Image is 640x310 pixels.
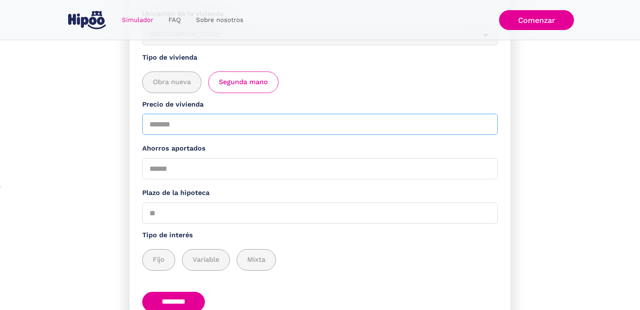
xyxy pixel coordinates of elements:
[114,12,161,28] a: Simulador
[142,52,498,63] label: Tipo de vivienda
[142,71,498,93] div: add_description_here
[142,99,498,110] label: Precio de vivienda
[161,12,188,28] a: FAQ
[142,188,498,198] label: Plazo de la hipoteca
[499,10,574,30] a: Comenzar
[153,77,191,88] span: Obra nueva
[153,255,165,265] span: Fijo
[219,77,268,88] span: Segunda mano
[193,255,219,265] span: Variable
[142,143,498,154] label: Ahorros aportados
[66,8,108,33] a: home
[247,255,265,265] span: Mixta
[188,12,251,28] a: Sobre nosotros
[142,230,498,241] label: Tipo de interés
[142,249,498,271] div: add_description_here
